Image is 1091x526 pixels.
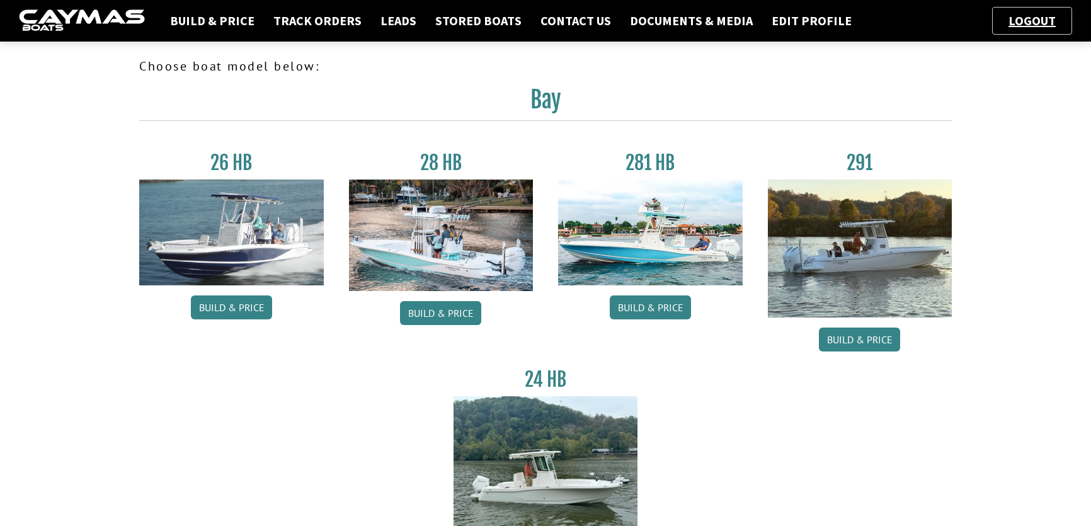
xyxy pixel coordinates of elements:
a: Build & Price [819,328,900,352]
h2: Bay [139,86,952,121]
a: Logout [1002,13,1062,28]
a: Edit Profile [765,13,858,29]
a: Contact Us [534,13,617,29]
p: Choose boat model below: [139,57,952,76]
a: Stored Boats [429,13,528,29]
h3: 24 HB [454,368,638,391]
a: Build & Price [191,295,272,319]
a: Build & Price [164,13,261,29]
a: Documents & Media [624,13,759,29]
a: Build & Price [610,295,691,319]
img: 28-hb-twin.jpg [558,180,743,285]
img: 26_new_photo_resized.jpg [139,180,324,285]
img: 28_hb_thumbnail_for_caymas_connect.jpg [349,180,534,291]
img: caymas-dealer-connect-2ed40d3bc7270c1d8d7ffb4b79bf05adc795679939227970def78ec6f6c03838.gif [19,9,145,33]
h3: 28 HB [349,151,534,174]
h3: 281 HB [558,151,743,174]
a: Leads [374,13,423,29]
a: Track Orders [267,13,368,29]
img: 291_Thumbnail.jpg [768,180,952,317]
h3: 26 HB [139,151,324,174]
a: Build & Price [400,301,481,325]
h3: 291 [768,151,952,174]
